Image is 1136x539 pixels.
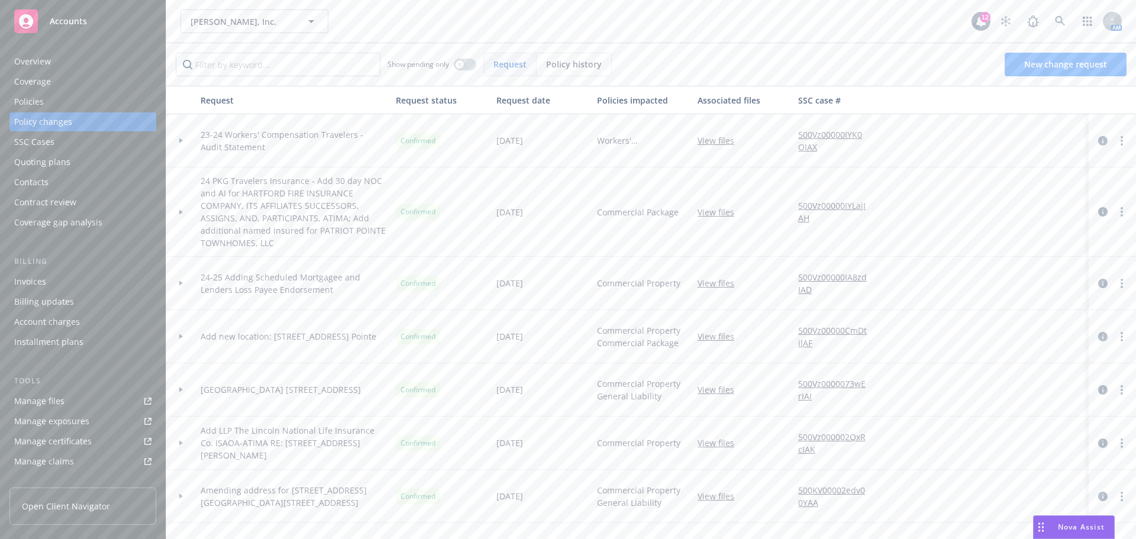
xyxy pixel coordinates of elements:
[1096,276,1110,291] a: circleInformation
[14,472,70,491] div: Manage BORs
[1115,330,1129,344] a: more
[496,277,523,289] span: [DATE]
[50,17,87,26] span: Accounts
[597,277,680,289] span: Commercial Property
[592,86,693,114] button: Policies impacted
[1076,9,1099,33] a: Switch app
[401,206,435,217] span: Confirmed
[14,133,54,151] div: SSC Cases
[698,134,744,147] a: View files
[401,438,435,448] span: Confirmed
[176,53,380,76] input: Filter by keyword...
[597,377,680,390] span: Commercial Property
[698,490,744,502] a: View files
[9,375,156,387] div: Tools
[698,206,744,218] a: View files
[496,330,523,343] span: [DATE]
[166,470,196,523] div: Toggle Row Expanded
[14,272,46,291] div: Invoices
[1034,516,1048,538] div: Drag to move
[798,271,877,296] a: 500Vz00000IA8zdIAD
[9,92,156,111] a: Policies
[1033,515,1115,539] button: Nova Assist
[493,58,527,70] span: Request
[9,312,156,331] a: Account charges
[1096,436,1110,450] a: circleInformation
[1048,9,1072,33] a: Search
[388,59,449,69] span: Show pending only
[496,490,523,502] span: [DATE]
[391,86,492,114] button: Request status
[166,114,196,167] div: Toggle Row Expanded
[1096,383,1110,397] a: circleInformation
[9,52,156,71] a: Overview
[546,58,602,70] span: Policy history
[396,94,487,106] div: Request status
[9,392,156,411] a: Manage files
[9,72,156,91] a: Coverage
[9,193,156,212] a: Contract review
[401,278,435,289] span: Confirmed
[798,484,877,509] a: 500KV00002edv00YAA
[1115,205,1129,219] a: more
[22,500,110,512] span: Open Client Navigator
[196,86,391,114] button: Request
[9,153,156,172] a: Quoting plans
[180,9,328,33] button: [PERSON_NAME], Inc.
[201,330,376,343] span: Add new location: [STREET_ADDRESS] Pointe
[201,383,361,396] span: [GEOGRAPHIC_DATA] [STREET_ADDRESS]
[9,112,156,131] a: Policy changes
[14,112,72,131] div: Policy changes
[191,15,293,28] span: [PERSON_NAME], Inc.
[14,333,83,351] div: Installment plans
[698,383,744,396] a: View files
[14,72,51,91] div: Coverage
[14,312,80,331] div: Account charges
[401,331,435,342] span: Confirmed
[1058,522,1105,532] span: Nova Assist
[14,432,92,451] div: Manage certificates
[14,193,76,212] div: Contract review
[1005,53,1127,76] a: New change request
[9,5,156,38] a: Accounts
[14,153,70,172] div: Quoting plans
[597,484,680,496] span: Commercial Property
[9,333,156,351] a: Installment plans
[597,206,679,218] span: Commercial Package
[994,9,1018,33] a: Stop snowing
[597,134,688,147] span: Workers' Compensation
[1096,134,1110,148] a: circleInformation
[9,472,156,491] a: Manage BORs
[9,272,156,291] a: Invoices
[201,484,386,509] span: Amending address for [STREET_ADDRESS][GEOGRAPHIC_DATA][STREET_ADDRESS]
[9,292,156,311] a: Billing updates
[798,431,877,456] a: 500Vz000002QxRcIAK
[1115,383,1129,397] a: more
[1115,276,1129,291] a: more
[1096,489,1110,504] a: circleInformation
[1021,9,1045,33] a: Report a Bug
[166,310,196,363] div: Toggle Row Expanded
[597,94,688,106] div: Policies impacted
[166,417,196,470] div: Toggle Row Expanded
[166,257,196,310] div: Toggle Row Expanded
[166,363,196,417] div: Toggle Row Expanded
[1096,205,1110,219] a: circleInformation
[698,330,744,343] a: View files
[698,94,789,106] div: Associated files
[1115,134,1129,148] a: more
[496,437,523,449] span: [DATE]
[693,86,793,114] button: Associated files
[496,134,523,147] span: [DATE]
[1024,59,1107,70] span: New change request
[401,385,435,395] span: Confirmed
[9,452,156,471] a: Manage claims
[9,256,156,267] div: Billing
[9,173,156,192] a: Contacts
[492,86,592,114] button: Request date
[980,12,990,22] div: 12
[496,383,523,396] span: [DATE]
[798,324,877,349] a: 500Vz00000CmDtiIAF
[597,496,680,509] span: General Liability
[9,432,156,451] a: Manage certificates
